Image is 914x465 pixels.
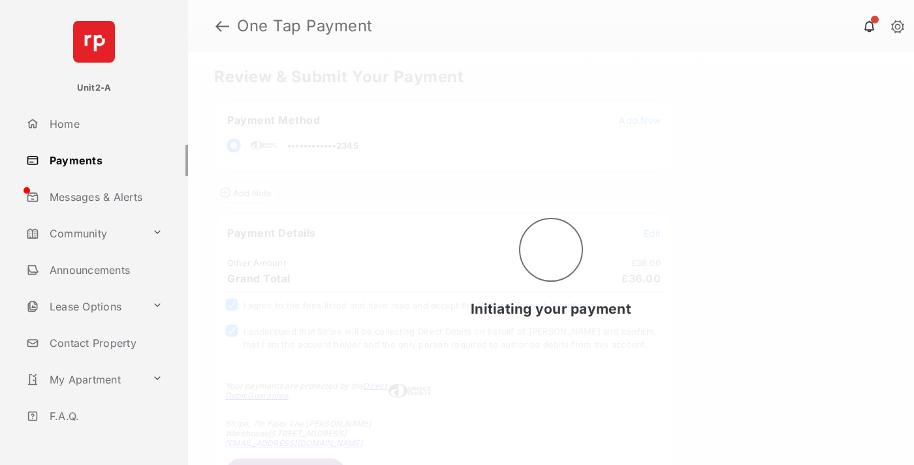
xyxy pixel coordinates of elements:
[21,400,188,432] a: F.A.Q.
[77,82,112,95] p: Unit2-A
[21,181,188,213] a: Messages & Alerts
[21,327,188,359] a: Contact Property
[21,254,188,286] a: Announcements
[73,21,115,63] img: svg+xml;base64,PHN2ZyB4bWxucz0iaHR0cDovL3d3dy53My5vcmcvMjAwMC9zdmciIHdpZHRoPSI2NCIgaGVpZ2h0PSI2NC...
[21,364,147,395] a: My Apartment
[21,108,188,140] a: Home
[21,145,188,176] a: Payments
[237,18,373,34] strong: One Tap Payment
[471,301,631,317] span: Initiating your payment
[21,218,147,249] a: Community
[21,291,147,322] a: Lease Options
